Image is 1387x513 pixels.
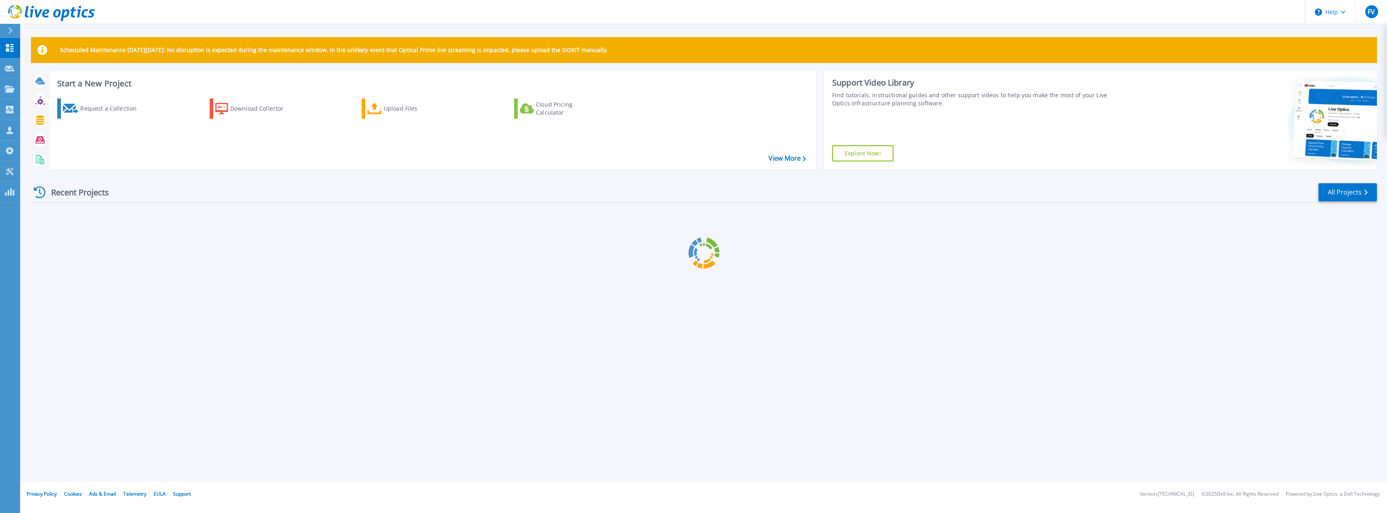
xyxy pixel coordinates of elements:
div: Find tutorials, instructional guides and other support videos to help you make the most of your L... [832,91,1121,107]
a: Ads & Email [89,490,116,497]
p: Scheduled Maintenance [DATE][DATE]: No disruption is expected during the maintenance window. In t... [60,47,608,53]
div: Request a Collection [80,101,145,117]
li: Version: [TECHNICAL_ID] [1140,492,1194,497]
a: Telemetry [123,490,146,497]
a: Cookies [64,490,82,497]
a: All Projects [1318,183,1377,201]
div: Download Collector [230,101,295,117]
a: Explore Now! [832,145,893,161]
a: View More [768,155,806,162]
li: Powered by Live Optics, a Dell Technology [1286,492,1380,497]
a: Download Collector [210,98,300,119]
div: Cloud Pricing Calculator [536,101,600,117]
a: Support [173,490,191,497]
a: Request a Collection [57,98,147,119]
li: © 2025 Dell Inc. All Rights Reserved [1202,492,1279,497]
span: FV [1368,8,1375,15]
div: Upload Files [384,101,448,117]
div: Support Video Library [832,77,1121,88]
a: EULA [154,490,166,497]
h3: Start a New Project [57,79,806,88]
a: Upload Files [362,98,452,119]
a: Privacy Policy [27,490,57,497]
div: Recent Projects [31,182,120,202]
a: Cloud Pricing Calculator [514,98,604,119]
